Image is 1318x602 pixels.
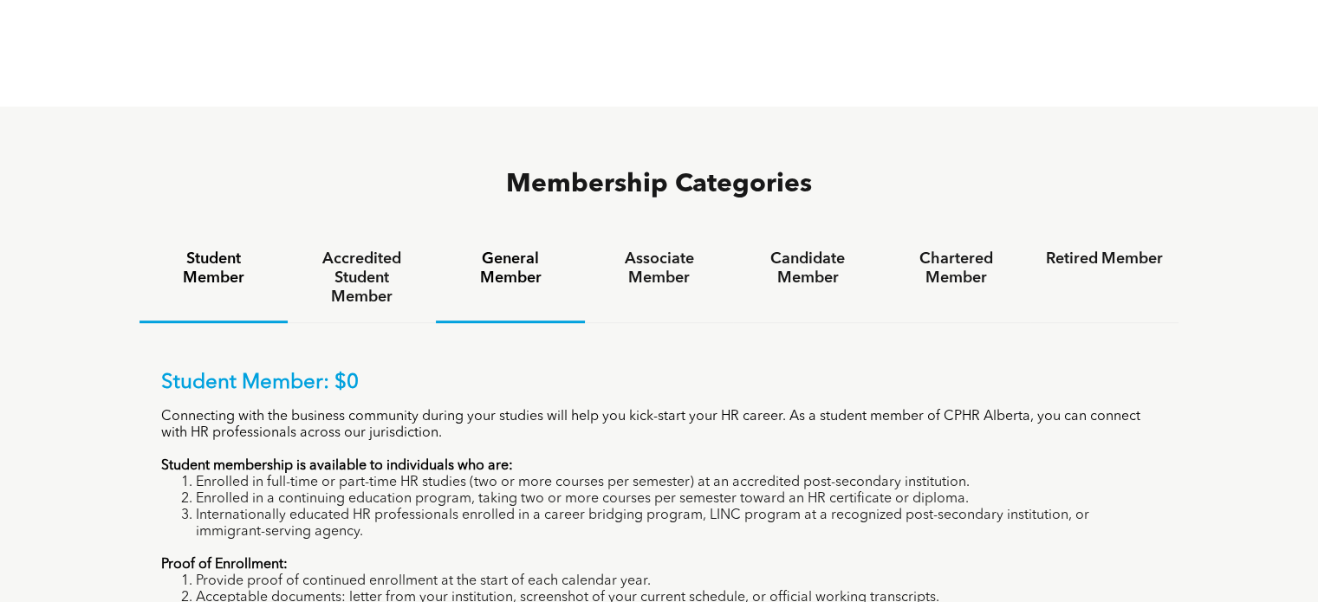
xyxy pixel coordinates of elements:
[451,249,568,288] h4: General Member
[161,558,288,572] strong: Proof of Enrollment:
[898,249,1015,288] h4: Chartered Member
[601,249,717,288] h4: Associate Member
[749,249,866,288] h4: Candidate Member
[303,249,420,307] h4: Accredited Student Member
[506,172,812,197] span: Membership Categories
[196,573,1158,590] li: Provide proof of continued enrollment at the start of each calendar year.
[161,409,1158,442] p: Connecting with the business community during your studies will help you kick-start your HR caree...
[161,371,1158,396] p: Student Member: $0
[196,475,1158,491] li: Enrolled in full-time or part-time HR studies (two or more courses per semester) at an accredited...
[196,508,1158,541] li: Internationally educated HR professionals enrolled in a career bridging program, LINC program at ...
[155,249,272,288] h4: Student Member
[1046,249,1163,269] h4: Retired Member
[196,491,1158,508] li: Enrolled in a continuing education program, taking two or more courses per semester toward an HR ...
[161,459,513,473] strong: Student membership is available to individuals who are:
